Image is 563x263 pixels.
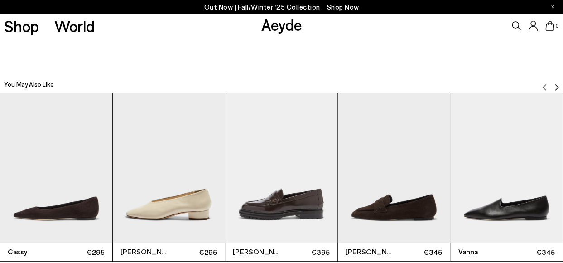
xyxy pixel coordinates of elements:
[553,77,560,91] button: Next slide
[113,93,225,261] a: [PERSON_NAME] €295
[450,93,563,262] div: 5 / 12
[346,246,394,257] span: [PERSON_NAME]
[394,246,443,258] span: €345
[4,80,54,89] h2: You May Also Like
[113,93,226,262] div: 2 / 12
[506,246,555,258] span: €345
[553,84,560,91] img: svg%3E
[225,93,338,262] div: 3 / 12
[56,246,105,258] span: €295
[545,21,554,31] a: 0
[338,93,450,261] a: [PERSON_NAME] €345
[225,93,337,243] img: Leon Loafers
[120,246,169,257] span: [PERSON_NAME]
[54,18,95,34] a: World
[554,24,559,29] span: 0
[233,246,281,257] span: [PERSON_NAME]
[225,93,337,261] a: [PERSON_NAME] €395
[327,3,359,11] span: Navigate to /collections/new-in
[338,93,450,243] img: Alfie Suede Loafers
[541,77,548,91] button: Previous slide
[4,18,39,34] a: Shop
[458,246,507,257] span: Vanna
[338,93,451,262] div: 4 / 12
[281,246,330,258] span: €395
[204,1,359,13] p: Out Now | Fall/Winter ‘25 Collection
[168,246,217,258] span: €295
[541,84,548,91] img: svg%3E
[113,93,225,243] img: Delia Low-Heeled Ballet Pumps
[261,15,302,34] a: Aeyde
[450,93,563,261] a: Vanna €345
[450,93,563,243] img: Vanna Almond-Toe Loafers
[8,246,56,257] span: Cassy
